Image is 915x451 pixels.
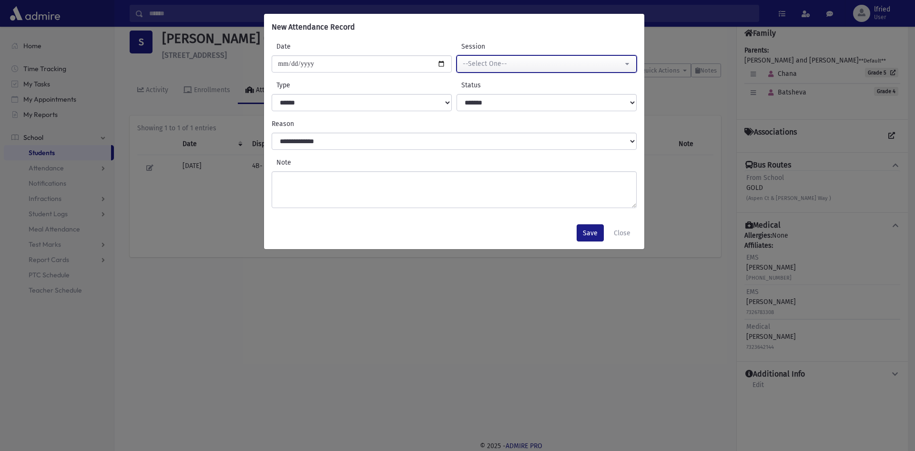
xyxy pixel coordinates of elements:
[457,55,637,73] button: --Select One--
[463,59,623,69] div: --Select One--
[272,157,637,168] label: Note
[608,224,637,241] button: Close
[577,224,604,241] button: Save
[272,80,362,90] label: Type
[269,119,639,129] label: Reason
[457,80,547,90] label: Status
[272,21,355,33] h6: New Attendance Record
[457,42,547,52] label: Session
[272,42,362,52] label: Date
